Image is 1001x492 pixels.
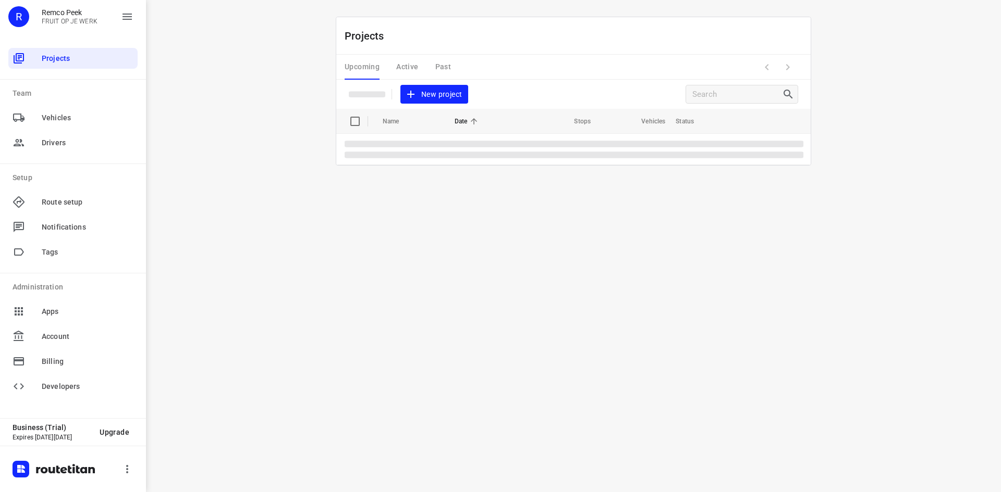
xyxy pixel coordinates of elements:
div: Account [8,326,138,347]
p: Expires [DATE][DATE] [13,434,91,441]
p: FRUIT OP JE WERK [42,18,97,25]
div: Apps [8,301,138,322]
span: Upgrade [100,428,129,436]
div: Drivers [8,132,138,153]
div: Tags [8,242,138,262]
span: Date [455,115,481,128]
button: Upgrade [91,423,138,441]
span: Next Page [777,57,798,78]
input: Search projects [692,86,782,103]
span: Route setup [42,197,133,208]
span: Name [383,115,413,128]
p: Team [13,88,138,99]
span: Account [42,331,133,342]
span: Projects [42,53,133,64]
span: Status [676,115,707,128]
p: Administration [13,282,138,293]
button: New project [400,85,468,104]
span: Tags [42,247,133,258]
div: Notifications [8,217,138,237]
p: Projects [345,28,393,44]
div: Billing [8,351,138,372]
p: Remco Peek [42,8,97,17]
span: Developers [42,381,133,392]
span: Vehicles [42,112,133,123]
div: Vehicles [8,107,138,128]
span: Notifications [42,222,133,233]
div: Projects [8,48,138,69]
div: Route setup [8,192,138,212]
div: R [8,6,29,27]
span: Drivers [42,137,133,148]
div: Developers [8,376,138,397]
p: Business (Trial) [13,423,91,432]
span: Previous Page [756,57,777,78]
span: Stops [560,115,591,128]
div: Search [782,88,798,100]
span: Billing [42,356,133,367]
span: New project [407,88,462,101]
span: Apps [42,306,133,317]
p: Setup [13,172,138,183]
span: Vehicles [628,115,665,128]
